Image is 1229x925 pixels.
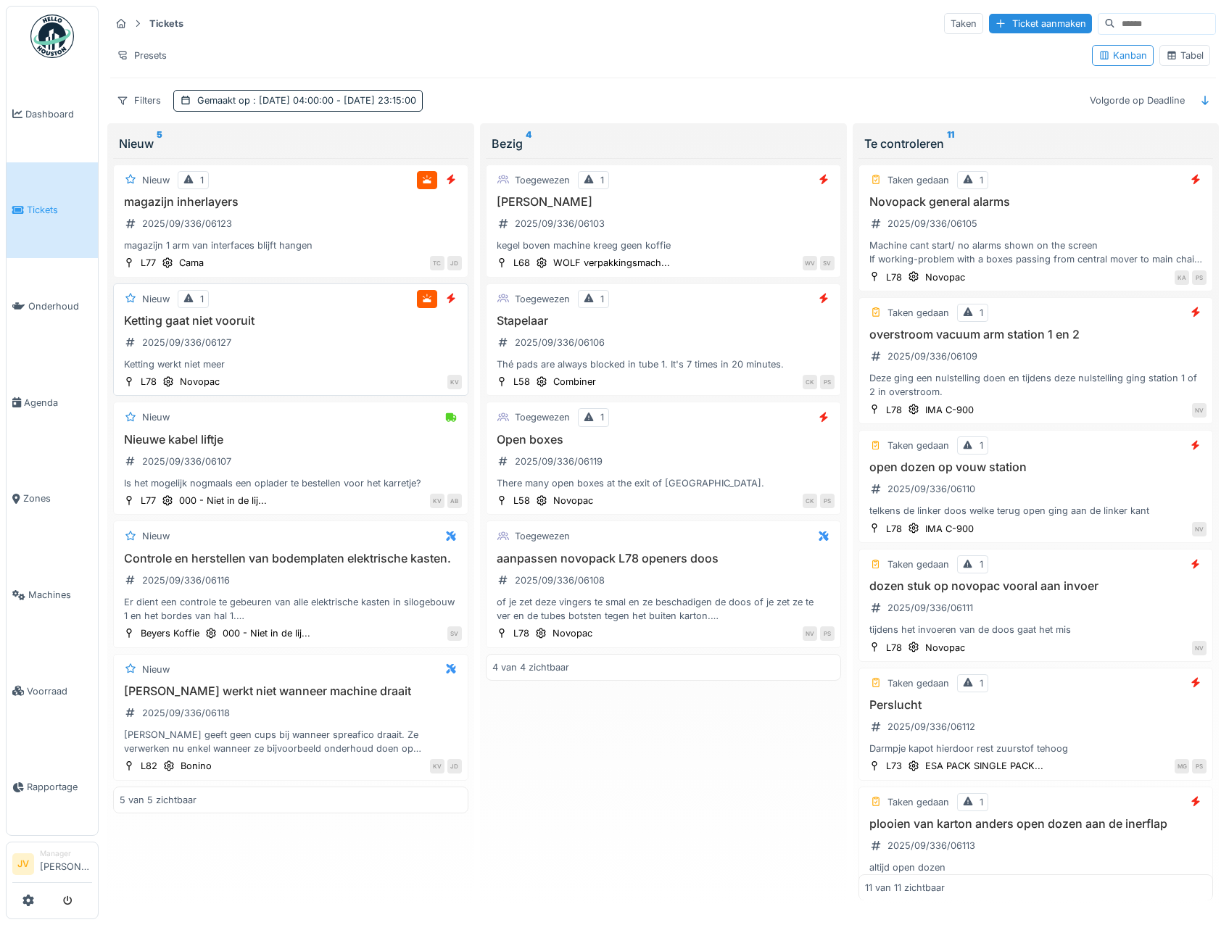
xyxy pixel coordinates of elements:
[110,90,167,111] div: Filters
[980,557,983,571] div: 1
[925,270,965,284] div: Novopac
[28,299,92,313] span: Onderhoud
[1175,270,1189,285] div: KA
[447,759,462,773] div: JD
[865,623,1207,636] div: tijdens het invoeren van de doos gaat het mis
[7,258,98,354] a: Onderhoud
[40,848,92,879] li: [PERSON_NAME]
[887,676,949,690] div: Taken gedaan
[865,371,1207,399] div: Deze ging een nulstelling doen en tijdens deze nulstelling ging station 1 of 2 in overstroom.
[492,552,835,565] h3: aanpassen novopack L78 openers doos
[142,663,170,676] div: Nieuw
[430,759,444,773] div: KV
[803,375,817,389] div: CK
[142,336,231,349] div: 2025/09/336/06127
[447,626,462,641] div: SV
[492,476,835,490] div: There many open boxes at the exit of [GEOGRAPHIC_DATA].
[886,641,902,655] div: L78
[142,529,170,543] div: Nieuw
[553,626,592,640] div: Novopac
[120,195,462,209] h3: magazijn inherlayers
[513,626,529,640] div: L78
[120,793,196,807] div: 5 van 5 zichtbaar
[865,195,1207,209] h3: Novopack general alarms
[492,660,569,674] div: 4 van 4 zichtbaar
[120,684,462,698] h3: [PERSON_NAME] werkt niet wanneer machine draait
[492,238,835,252] div: kegel boven machine kreeg geen koffie
[947,135,954,152] sup: 11
[250,95,416,106] span: : [DATE] 04:00:00 - [DATE] 23:15:00
[515,173,570,187] div: Toegewezen
[430,494,444,508] div: KV
[515,336,605,349] div: 2025/09/336/06106
[7,643,98,739] a: Voorraad
[803,626,817,641] div: NV
[526,135,531,152] sup: 4
[27,780,92,794] span: Rapportage
[181,759,212,773] div: Bonino
[864,135,1208,152] div: Te controleren
[27,203,92,217] span: Tickets
[820,256,835,270] div: SV
[1192,641,1207,655] div: NV
[120,728,462,755] div: [PERSON_NAME] geeft geen cups bij wanneer spreafico draait. Ze verwerken nu enkel wanneer ze bijv...
[887,720,975,734] div: 2025/09/336/06112
[865,238,1207,266] div: Machine cant start/ no alarms shown on the screen If working-problem with a boxes passing from ce...
[142,292,170,306] div: Nieuw
[820,375,835,389] div: PS
[553,256,670,270] div: WOLF verpakkingsmach...
[887,557,949,571] div: Taken gedaan
[120,238,462,252] div: magazijn 1 arm van interfaces blijft hangen
[7,547,98,643] a: Machines
[492,135,835,152] div: Bezig
[886,403,902,417] div: L78
[7,162,98,259] a: Tickets
[515,455,603,468] div: 2025/09/336/06119
[141,256,156,270] div: L77
[865,742,1207,755] div: Darmpje kapot hierdoor rest zuurstof tehoog
[142,217,232,231] div: 2025/09/336/06123
[600,173,604,187] div: 1
[980,306,983,320] div: 1
[142,455,231,468] div: 2025/09/336/06107
[515,529,570,543] div: Toegewezen
[200,292,204,306] div: 1
[23,491,92,505] span: Zones
[515,410,570,424] div: Toegewezen
[179,494,267,507] div: 000 - Niet in de lij...
[887,482,975,496] div: 2025/09/336/06110
[119,135,463,152] div: Nieuw
[820,494,835,508] div: PS
[887,839,975,853] div: 2025/09/336/06113
[142,706,230,720] div: 2025/09/336/06118
[513,256,530,270] div: L68
[600,410,604,424] div: 1
[40,848,92,859] div: Manager
[865,817,1207,831] h3: plooien van karton anders open dozen aan de inerflap
[120,552,462,565] h3: Controle en herstellen van bodemplaten elektrische kasten.
[157,135,162,152] sup: 5
[7,451,98,547] a: Zones
[120,595,462,623] div: Er dient een controle te gebeuren van alle elektrische kasten in silogebouw 1 en het bordes van h...
[492,595,835,623] div: of je zet deze vingers te smal en ze beschadigen de doos of je zet ze te ver en de tubes botsten ...
[142,573,230,587] div: 2025/09/336/06116
[600,292,604,306] div: 1
[120,314,462,328] h3: Ketting gaat niet vooruit
[513,375,530,389] div: L58
[12,853,34,875] li: JV
[887,217,977,231] div: 2025/09/336/06105
[120,433,462,447] h3: Nieuwe kabel liftje
[925,522,974,536] div: IMA C-900
[820,626,835,641] div: PS
[1192,522,1207,536] div: NV
[28,588,92,602] span: Machines
[197,94,416,107] div: Gemaakt op
[886,270,902,284] div: L78
[886,759,902,773] div: L73
[141,759,157,773] div: L82
[865,460,1207,474] h3: open dozen op vouw station
[553,375,596,389] div: Combiner
[447,375,462,389] div: KV
[980,173,983,187] div: 1
[865,860,1207,874] div: altijd open dozen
